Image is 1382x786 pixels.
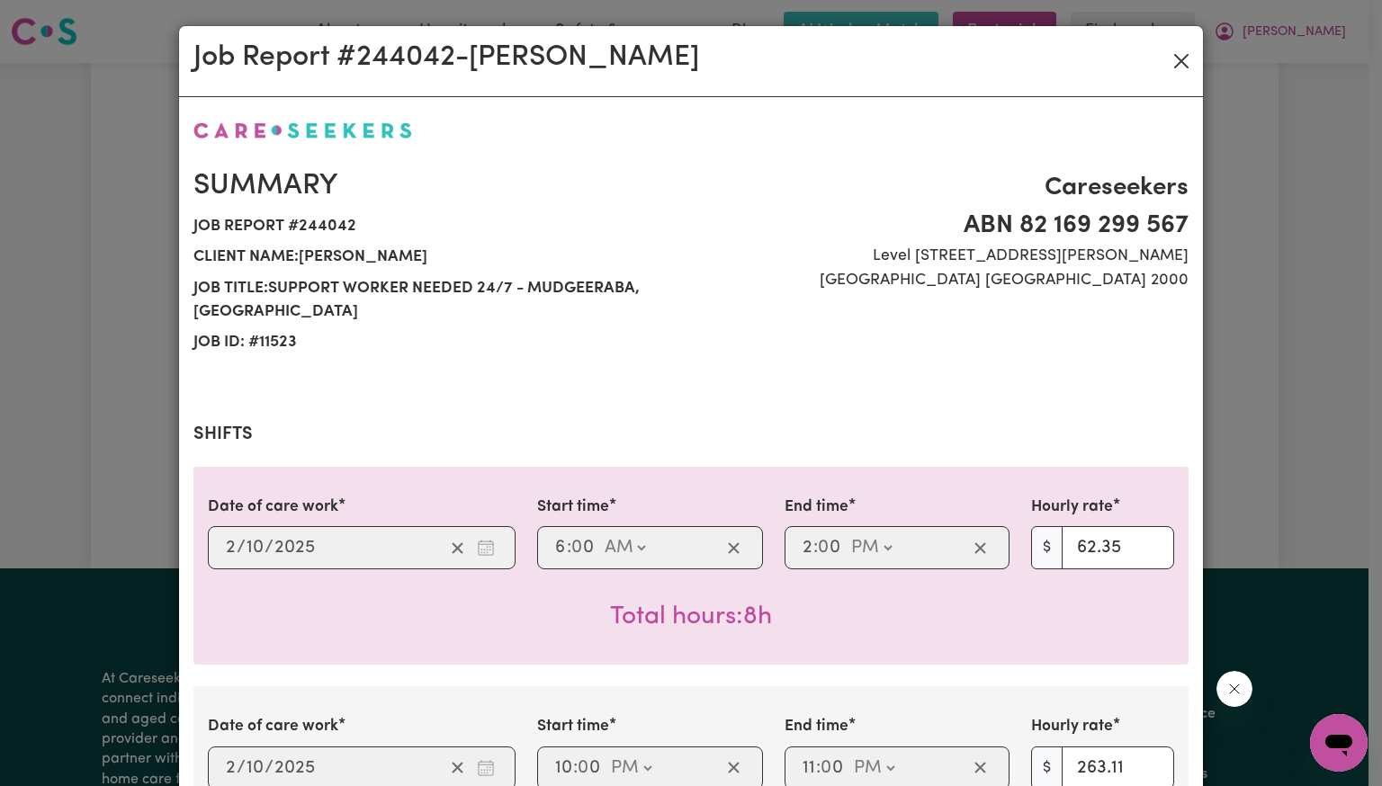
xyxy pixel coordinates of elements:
[444,534,471,561] button: Clear date
[816,758,821,778] span: :
[193,211,680,242] span: Job report # 244042
[573,758,578,778] span: :
[802,534,813,561] input: --
[1310,714,1368,772] iframe: Button to launch messaging window
[246,534,265,561] input: --
[813,538,818,558] span: :
[274,755,316,782] input: ----
[208,496,338,519] label: Date of care work
[702,207,1189,245] span: ABN 82 169 299 567
[193,273,680,328] span: Job title: Support Worker Needed 24/7 - MUDGEERABA, [GEOGRAPHIC_DATA]
[193,242,680,272] span: Client name: [PERSON_NAME]
[265,538,274,558] span: /
[193,424,1189,445] h2: Shifts
[1031,496,1113,519] label: Hourly rate
[225,755,237,782] input: --
[471,755,500,782] button: Enter the date of care work
[610,604,772,630] span: Total hours worked: 8 hours
[802,755,816,782] input: --
[567,538,571,558] span: :
[1216,671,1252,707] iframe: Close message
[265,758,274,778] span: /
[193,40,699,75] h2: Job Report # 244042 - [PERSON_NAME]
[1031,715,1113,738] label: Hourly rate
[554,755,573,782] input: --
[193,122,412,138] img: Careseekers logo
[821,755,845,782] input: --
[274,534,316,561] input: ----
[1031,526,1063,569] span: $
[225,534,237,561] input: --
[819,534,842,561] input: --
[537,496,609,519] label: Start time
[578,759,588,777] span: 0
[471,534,500,561] button: Enter the date of care work
[11,13,109,27] span: Need any help?
[554,534,567,561] input: --
[537,715,609,738] label: Start time
[702,245,1189,268] span: Level [STREET_ADDRESS][PERSON_NAME]
[785,715,848,738] label: End time
[444,755,471,782] button: Clear date
[702,169,1189,207] span: Careseekers
[818,539,829,557] span: 0
[1167,47,1196,76] button: Close
[785,496,848,519] label: End time
[821,759,831,777] span: 0
[208,715,338,738] label: Date of care work
[579,755,602,782] input: --
[237,758,246,778] span: /
[571,539,582,557] span: 0
[572,534,596,561] input: --
[193,327,680,358] span: Job ID: # 11523
[246,755,265,782] input: --
[237,538,246,558] span: /
[702,269,1189,292] span: [GEOGRAPHIC_DATA] [GEOGRAPHIC_DATA] 2000
[193,169,680,203] h2: Summary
